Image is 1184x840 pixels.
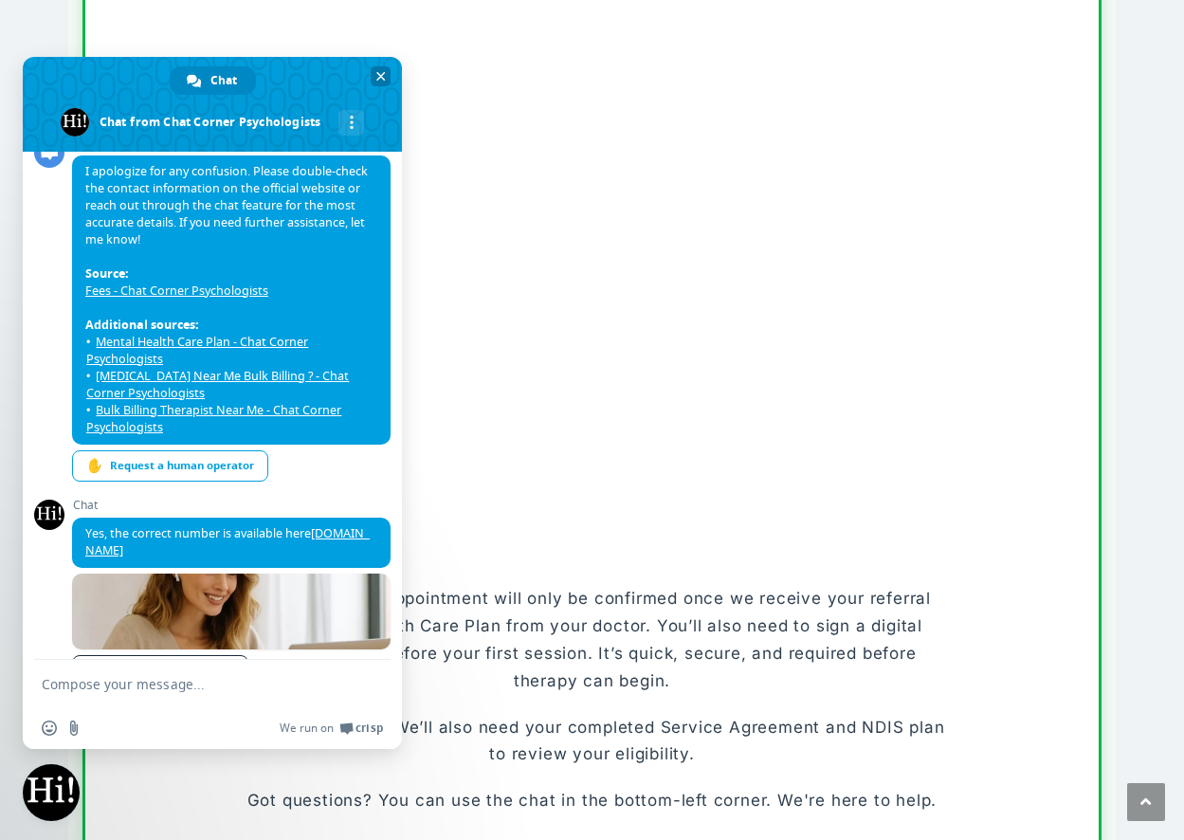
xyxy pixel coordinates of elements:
[210,66,237,95] span: Chat
[85,525,370,558] span: Yes, the correct number is available here
[86,458,103,473] span: ✋
[355,721,383,736] span: Crisp
[170,66,256,95] div: Chat
[85,525,370,558] a: [DOMAIN_NAME]
[85,283,268,299] a: Fees - Chat Corner Psychologists
[72,499,391,512] span: Chat
[1127,783,1165,821] a: Scroll to the top of the page
[72,450,268,482] div: Request a human operator
[42,721,57,736] span: Insert an emoji
[86,402,341,435] a: Bulk Billing Therapist Near Me - Chat Corner Psychologists
[42,676,341,693] textarea: Compose your message...
[280,721,383,736] a: We run onCrisp
[86,334,308,367] a: Mental Health Care Plan - Chat Corner Psychologists
[280,721,334,736] span: We run on
[237,787,948,814] p: Got questions? You can use the chat in the bottom-left corner. We're here to help.
[66,721,82,736] span: Send a file
[86,368,349,401] a: [MEDICAL_DATA] Near Me Bulk Billing ? - Chat Corner Psychologists
[85,265,129,282] span: Source:
[23,764,80,821] div: Close chat
[338,110,364,136] div: More channels
[237,714,948,769] p: We’ll also need your completed Service Agreement and NDIS plan to review your eligibility.
[72,655,248,685] a: Chat Corner Psychologists
[85,163,377,435] span: I apologize for any confusion. Please double-check the contact information on the official websit...
[371,66,391,86] span: Close chat
[85,317,199,333] span: Additional sources:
